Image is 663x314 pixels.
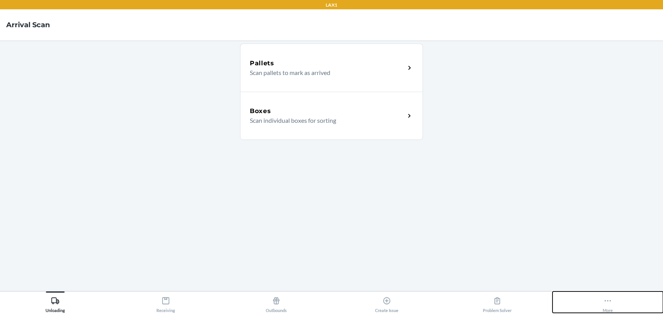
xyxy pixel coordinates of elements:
div: Problem Solver [483,293,512,313]
h5: Boxes [250,106,271,116]
button: More [552,291,663,313]
button: Receiving [110,291,221,313]
p: LAX1 [326,2,337,9]
div: Outbounds [266,293,287,313]
a: PalletsScan pallets to mark as arrived [240,44,423,92]
a: BoxesScan individual boxes for sorting [240,92,423,140]
h5: Pallets [250,59,274,68]
div: Create Issue [375,293,398,313]
button: Outbounds [221,291,331,313]
button: Problem Solver [442,291,552,313]
p: Scan individual boxes for sorting [250,116,399,125]
h4: Arrival Scan [6,20,50,30]
div: More [603,293,613,313]
p: Scan pallets to mark as arrived [250,68,399,77]
div: Receiving [156,293,175,313]
button: Create Issue [331,291,442,313]
div: Unloading [46,293,65,313]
